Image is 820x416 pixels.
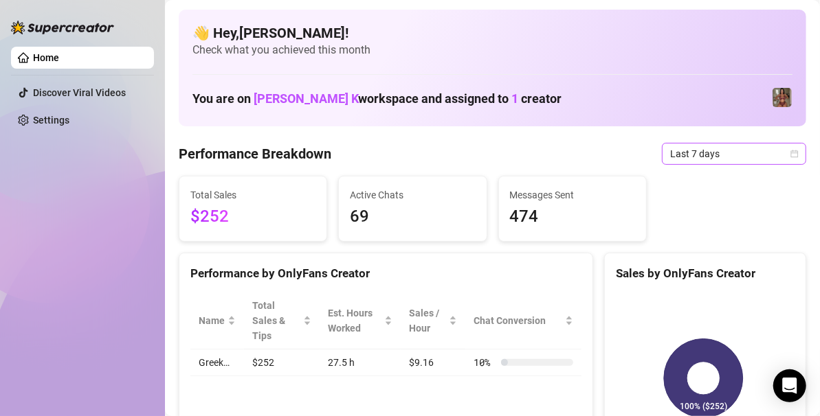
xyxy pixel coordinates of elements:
span: calendar [790,150,799,158]
span: [PERSON_NAME] K [254,91,358,106]
span: Active Chats [350,187,475,203]
td: 27.5 h [320,349,401,376]
span: Check what you achieved this month [192,43,793,58]
span: Total Sales [190,187,315,203]
div: Performance by OnlyFans Creator [190,264,581,283]
h4: 👋 Hey, [PERSON_NAME] ! [192,23,793,43]
span: 69 [350,204,475,230]
div: Sales by OnlyFans Creator [616,264,795,283]
span: Name [199,313,225,328]
img: Greek [773,88,792,107]
span: Total Sales & Tips [252,298,300,343]
div: Open Intercom Messenger [773,369,806,402]
h1: You are on workspace and assigned to creator [192,91,562,106]
div: Est. Hours Worked [328,305,381,336]
span: Messages Sent [510,187,635,203]
span: Sales / Hour [409,305,446,336]
span: 474 [510,204,635,230]
a: Home [33,52,59,63]
span: 10 % [474,355,496,370]
th: Total Sales & Tips [244,292,320,349]
td: $9.16 [401,349,465,376]
span: $252 [190,204,315,230]
span: 1 [511,91,518,106]
a: Settings [33,115,69,126]
td: $252 [244,349,320,376]
span: Chat Conversion [474,313,562,328]
th: Name [190,292,244,349]
th: Sales / Hour [401,292,465,349]
h4: Performance Breakdown [179,144,331,163]
img: logo-BBDzfeDw.svg [11,21,114,34]
a: Discover Viral Videos [33,87,126,98]
td: Greek… [190,349,244,376]
span: Last 7 days [670,143,798,164]
th: Chat Conversion [465,292,581,349]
